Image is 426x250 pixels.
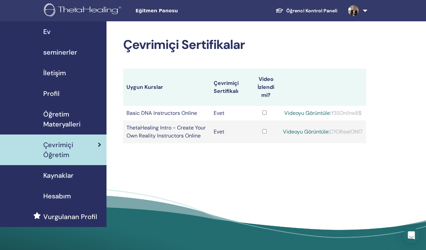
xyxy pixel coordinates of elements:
a: Videoyu Görüntüle: [283,128,329,135]
img: graduation-cap-white.svg [276,8,284,13]
th: Uygun Kurslar [123,69,210,106]
span: Vurgulanan Profil [43,212,97,222]
h2: Çevrimiçi Sertifikalar [123,37,366,53]
td: Evet [210,106,249,121]
span: Çevrimiçi Öğretim [43,140,98,160]
img: logo.png [44,3,123,18]
span: İletişim [43,68,66,78]
th: Çevrimiçi Sertifikalı [210,69,249,106]
th: Video İzlendi mi? [249,69,280,106]
span: Öğretim Materyalleri [43,109,101,129]
td: Basic DNA Instructors Online [123,106,210,121]
span: Hesabım [43,191,71,201]
a: Öğrenci Kontrol Paneli [270,5,343,17]
span: Profil [43,89,60,99]
div: CYORealON17 [283,128,363,136]
img: default.jpg [348,5,359,16]
span: seminerler [43,47,77,57]
div: Y3SOnl!ne8$ [283,109,363,117]
a: Videoyu Görüntüle: [284,110,331,117]
td: ThetaHealing Intro - Create Your Own Reality Instructors Online [123,121,210,143]
span: Ev [43,27,51,37]
td: Evet [210,121,249,143]
span: Eğitmen Panosu [135,7,235,14]
span: Kaynaklar [43,170,74,180]
div: Open Intercom Messenger [403,227,419,243]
